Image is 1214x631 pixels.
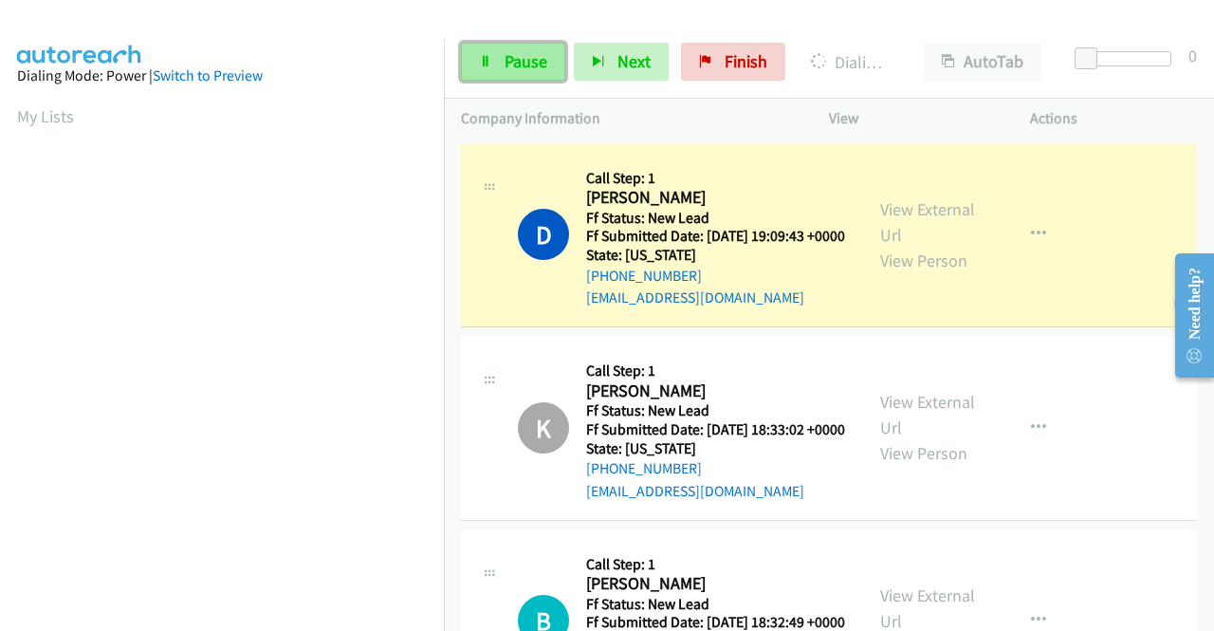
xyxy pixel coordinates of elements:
[617,50,651,72] span: Next
[17,65,427,87] div: Dialing Mode: Power |
[1160,240,1214,391] iframe: Resource Center
[586,420,845,439] h5: Ff Submitted Date: [DATE] 18:33:02 +0000
[574,43,669,81] button: Next
[586,401,845,420] h5: Ff Status: New Lead
[1084,51,1171,66] div: Delay between calls (in seconds)
[725,50,767,72] span: Finish
[153,66,263,84] a: Switch to Preview
[518,209,569,260] h1: D
[586,362,845,380] h5: Call Step: 1
[17,105,74,127] a: My Lists
[586,595,845,614] h5: Ff Status: New Lead
[1030,107,1197,130] p: Actions
[586,482,804,500] a: [EMAIL_ADDRESS][DOMAIN_NAME]
[586,246,845,265] h5: State: [US_STATE]
[586,209,845,228] h5: Ff Status: New Lead
[811,49,890,75] p: Dialing [PERSON_NAME]
[461,43,565,81] a: Pause
[880,442,967,464] a: View Person
[829,107,996,130] p: View
[880,198,975,246] a: View External Url
[461,107,795,130] p: Company Information
[586,439,845,458] h5: State: [US_STATE]
[586,573,839,595] h2: [PERSON_NAME]
[586,380,839,402] h2: [PERSON_NAME]
[924,43,1041,81] button: AutoTab
[586,227,845,246] h5: Ff Submitted Date: [DATE] 19:09:43 +0000
[880,250,967,271] a: View Person
[586,288,804,306] a: [EMAIL_ADDRESS][DOMAIN_NAME]
[586,187,839,209] h2: [PERSON_NAME]
[586,459,702,477] a: [PHONE_NUMBER]
[505,50,547,72] span: Pause
[586,555,845,574] h5: Call Step: 1
[518,402,569,454] h1: K
[1188,43,1197,68] div: 0
[880,391,975,438] a: View External Url
[681,43,785,81] a: Finish
[586,169,845,188] h5: Call Step: 1
[586,267,702,285] a: [PHONE_NUMBER]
